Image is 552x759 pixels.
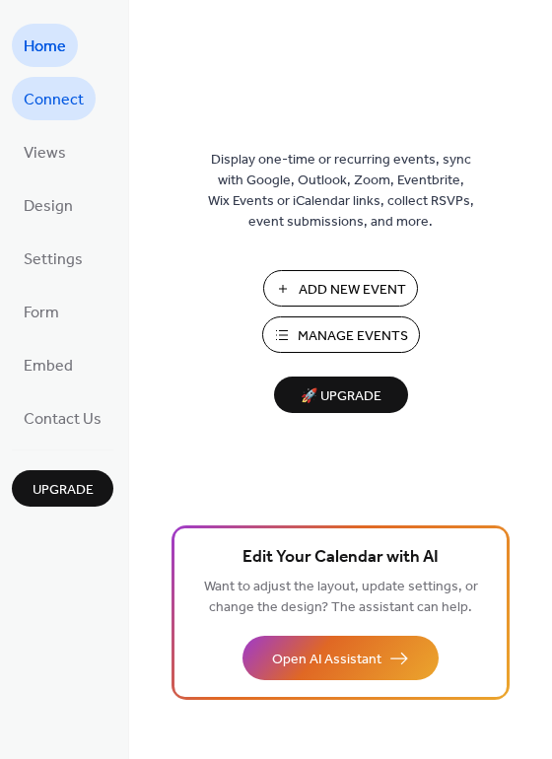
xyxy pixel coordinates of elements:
[12,470,113,507] button: Upgrade
[299,280,406,301] span: Add New Event
[263,270,418,307] button: Add New Event
[24,351,73,382] span: Embed
[24,244,83,276] span: Settings
[12,396,113,440] a: Contact Us
[208,150,474,233] span: Display one-time or recurring events, sync with Google, Outlook, Zoom, Eventbrite, Wix Events or ...
[24,191,73,223] span: Design
[24,85,84,116] span: Connect
[12,237,95,280] a: Settings
[298,326,408,347] span: Manage Events
[286,383,396,410] span: 🚀 Upgrade
[262,316,420,353] button: Manage Events
[12,77,96,120] a: Connect
[24,138,66,170] span: Views
[12,130,78,173] a: Views
[242,636,439,680] button: Open AI Assistant
[12,183,85,227] a: Design
[24,32,66,63] span: Home
[12,343,85,386] a: Embed
[12,24,78,67] a: Home
[242,544,439,572] span: Edit Your Calendar with AI
[274,377,408,413] button: 🚀 Upgrade
[272,650,381,670] span: Open AI Assistant
[33,480,94,501] span: Upgrade
[24,404,102,436] span: Contact Us
[204,574,478,621] span: Want to adjust the layout, update settings, or change the design? The assistant can help.
[12,290,71,333] a: Form
[24,298,59,329] span: Form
